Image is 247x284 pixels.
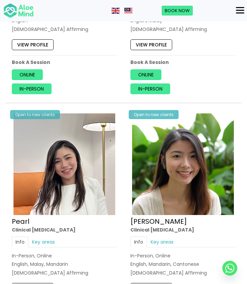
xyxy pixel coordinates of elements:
[12,252,117,259] div: In-Person, Online
[130,69,161,80] a: Online
[12,237,28,247] a: Info
[130,83,170,94] a: In-person
[130,226,236,233] div: Clinical [MEDICAL_DATA]
[130,237,147,247] a: Info
[129,110,179,119] div: Open to new clients
[130,39,172,50] a: View profile
[130,270,236,276] div: [DEMOGRAPHIC_DATA] Affirming
[12,59,117,66] p: Book A Session
[124,7,133,14] a: Malay
[12,270,117,276] div: [DEMOGRAPHIC_DATA] Affirming
[3,3,34,19] img: Aloe mind Logo
[28,237,59,247] a: Key areas
[112,7,120,14] a: English
[132,113,234,215] img: Peggy Clin Psych
[12,26,117,33] div: [DEMOGRAPHIC_DATA] Affirming
[165,7,190,14] span: Book Now
[12,83,52,94] a: In-person
[130,217,187,226] a: [PERSON_NAME]
[12,226,117,233] div: Clinical [MEDICAL_DATA]
[233,5,247,16] button: Menu
[12,39,54,50] a: View profile
[12,217,29,226] a: Pearl
[130,261,236,268] p: English, Mandarin, Cantonese
[10,110,60,119] div: Open to new clients
[12,69,43,80] a: Online
[112,8,120,14] img: en
[147,237,177,247] a: Key areas
[12,261,117,268] p: English, Malay, Mandarin
[162,6,193,16] a: Book Now
[130,59,236,66] p: Book A Session
[13,113,115,215] img: Pearl photo
[130,26,236,33] div: [DEMOGRAPHIC_DATA] Affirming
[124,8,132,14] img: ms
[130,252,236,259] div: In-Person, Online
[222,261,237,276] a: Whatsapp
